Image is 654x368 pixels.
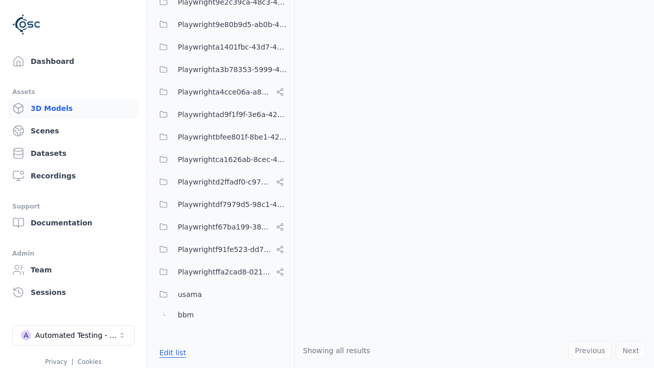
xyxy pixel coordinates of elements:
[178,63,288,76] span: Playwrighta3b78353-5999-46c5-9eab-70007203469a
[178,41,288,53] span: Playwrighta1401fbc-43d7-48dd-a309-be935d99d708
[78,358,102,365] a: Cookies
[35,330,118,340] div: Automated Testing - Playwright
[153,217,288,237] button: Playwrightf67ba199-386a-42d1-aebc-3b37e79c7296
[153,239,288,260] button: Playwrightf91fe523-dd75-44f3-a953-451f6070cb42
[8,260,138,280] a: Team
[178,176,272,188] span: Playwrightd2ffadf0-c973-454c-8fcf-dadaeffcb802
[8,282,138,303] a: Sessions
[178,131,288,143] span: Playwrightbfee801f-8be1-42a6-b774-94c49e43b650
[153,59,288,80] button: Playwrighta3b78353-5999-46c5-9eab-70007203469a
[72,358,74,365] span: |
[303,347,370,355] span: Showing all results
[153,284,288,305] button: usama
[153,262,288,282] button: Playwrightffa2cad8-0214-4c2f-a758-8e9593c5a37e
[12,200,134,213] div: Support
[153,14,288,35] button: Playwright9e80b9d5-ab0b-4e8f-a3de-da46b25b8298
[8,51,138,72] a: Dashboard
[178,153,288,166] span: Playwrightca1626ab-8cec-4ddc-b85a-2f9392fe08d1
[178,309,194,321] span: bbm
[12,86,134,98] div: Assets
[8,213,138,233] a: Documentation
[8,98,138,119] a: 3D Models
[153,127,288,147] button: Playwrightbfee801f-8be1-42a6-b774-94c49e43b650
[178,221,272,233] span: Playwrightf67ba199-386a-42d1-aebc-3b37e79c7296
[45,358,67,365] a: Privacy
[153,194,288,215] button: Playwrightdf7979d5-98c1-46b3-93a1-02010d8651fb
[178,198,288,211] span: Playwrightdf7979d5-98c1-46b3-93a1-02010d8651fb
[21,330,31,340] div: A
[8,143,138,164] a: Datasets
[12,325,135,346] button: Select a workspace
[12,247,134,260] div: Admin
[178,243,272,256] span: Playwrightf91fe523-dd75-44f3-a953-451f6070cb42
[178,86,272,98] span: Playwrighta4cce06a-a8e6-4c0d-bfc1-93e8d78d750a
[153,343,192,362] button: Edit list
[153,37,288,57] button: Playwrighta1401fbc-43d7-48dd-a309-be935d99d708
[153,82,288,102] button: Playwrighta4cce06a-a8e6-4c0d-bfc1-93e8d78d750a
[153,149,288,170] button: Playwrightca1626ab-8cec-4ddc-b85a-2f9392fe08d1
[8,121,138,141] a: Scenes
[178,266,272,278] span: Playwrightffa2cad8-0214-4c2f-a758-8e9593c5a37e
[153,172,288,192] button: Playwrightd2ffadf0-c973-454c-8fcf-dadaeffcb802
[178,18,288,31] span: Playwright9e80b9d5-ab0b-4e8f-a3de-da46b25b8298
[153,104,288,125] button: Playwrightad9f1f9f-3e6a-4231-8f19-c506bf64a382
[178,288,202,301] span: usama
[12,10,41,39] img: Logo
[178,108,288,121] span: Playwrightad9f1f9f-3e6a-4231-8f19-c506bf64a382
[153,305,288,325] button: bbm
[8,166,138,186] a: Recordings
